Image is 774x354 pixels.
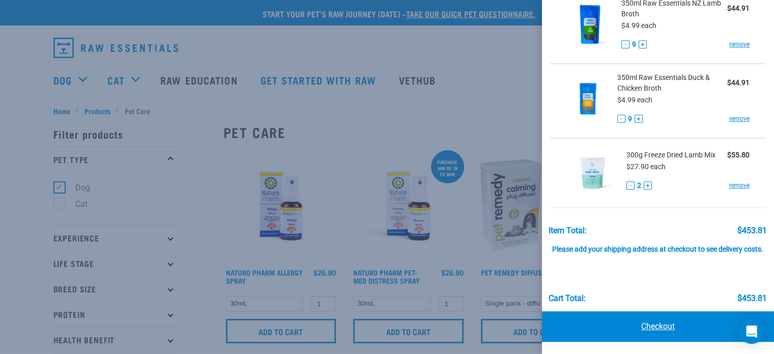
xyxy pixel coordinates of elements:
div: $453.81 [737,294,767,303]
strong: $55.80 [727,151,750,159]
a: remove [729,181,750,190]
button: - [617,115,625,123]
span: 300g Freeze Dried Lamb Mix [626,150,715,160]
span: 9 [632,39,636,50]
a: remove [729,40,750,49]
img: Freeze Dried Lamb Mix [566,147,619,199]
strong: $44.91 [727,4,750,12]
button: - [626,181,635,189]
span: $4.99 each [617,96,652,104]
div: Open Intercom Messenger [739,319,764,344]
span: $27.90 each [626,162,666,171]
strong: $44.91 [727,78,750,87]
button: + [644,181,652,189]
span: 2 [637,180,641,191]
span: $4.99 each [621,21,656,30]
a: Checkout [542,311,774,342]
img: Raw Essentials Duck & Chicken Broth [566,72,610,125]
div: Cart total: [549,294,586,303]
a: remove [729,114,750,123]
span: 350ml Raw Essentials Duck & Chicken Broth [617,72,727,94]
button: + [639,40,647,48]
button: - [621,40,629,48]
button: + [635,115,643,123]
div: Please add your shipping address at checkout to see delivery costs. [549,235,767,254]
div: $453.81 [737,226,767,235]
div: Item Total: [549,226,587,235]
span: 9 [628,114,632,124]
